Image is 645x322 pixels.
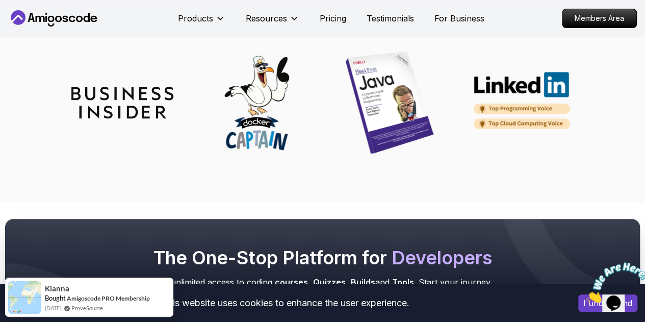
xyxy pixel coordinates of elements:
[246,12,299,33] button: Resources
[582,258,645,307] iframe: chat widget
[578,294,637,312] button: Accept cookies
[45,284,69,293] span: Kianna
[8,281,41,314] img: provesource social proof notification image
[178,12,225,33] button: Products
[151,247,494,268] h2: The One-Stop Platform for
[367,12,414,24] a: Testimonials
[392,246,492,269] span: Developers
[71,304,103,312] a: ProveSource
[71,87,173,118] img: partner_insider
[67,294,150,302] a: Amigoscode PRO Membership
[178,12,213,24] p: Products
[205,52,307,154] img: partner_docker
[392,277,414,287] span: Tools
[151,276,494,301] p: Get unlimited access to coding , , and . Start your journey or level up your career with Amigosco...
[339,52,441,154] img: partner_java
[351,277,375,287] span: Builds
[472,71,574,134] img: partner_linkedin
[313,277,346,287] span: Quizzes
[8,292,563,314] div: This website uses cookies to enhance the user experience.
[562,9,637,28] a: Members Area
[45,304,61,312] span: [DATE]
[320,12,346,24] a: Pricing
[562,9,636,28] p: Members Area
[246,12,287,24] p: Resources
[434,12,484,24] a: For Business
[4,4,67,44] img: Chat attention grabber
[275,277,308,287] span: courses
[45,294,66,302] span: Bought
